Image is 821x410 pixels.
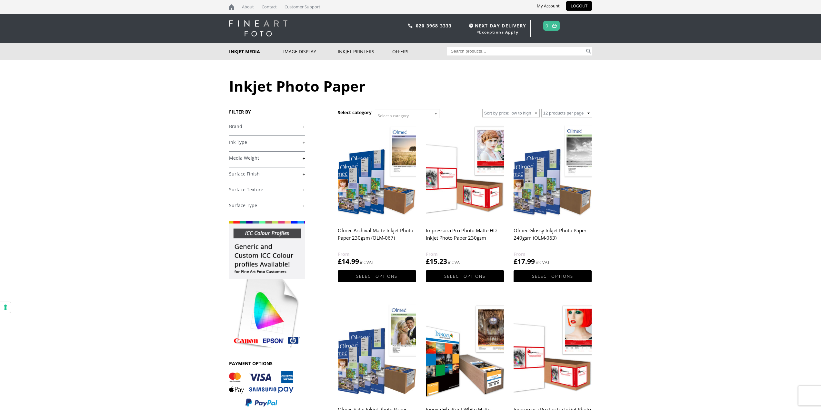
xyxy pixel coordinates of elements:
[408,24,413,28] img: phone.svg
[229,20,287,36] img: logo-white.svg
[338,225,416,250] h2: Olmec Archival Matte Inkjet Photo Paper 230gsm (OLM-067)
[514,123,592,266] a: Olmec Glossy Inkjet Photo Paper 240gsm (OLM-063) £17.99
[338,257,359,266] bdi: 14.99
[229,139,305,145] a: +
[338,302,416,399] img: Olmec Satin Inkjet Photo Paper 240gsm (OLM-064)
[552,24,557,28] img: basket.svg
[229,221,305,347] img: promo
[229,199,305,212] h4: Surface Type
[467,22,526,29] span: NEXT DAY DELIVERY
[338,43,392,60] a: Inkjet Printers
[229,187,305,193] a: +
[338,123,416,266] a: Olmec Archival Matte Inkjet Photo Paper 230gsm (OLM-067) £14.99
[416,23,452,29] a: 020 3968 3333
[229,155,305,161] a: +
[283,43,338,60] a: Image Display
[229,183,305,196] h4: Surface Texture
[426,257,447,266] bdi: 15.23
[514,257,517,266] span: £
[426,225,504,250] h2: Impressora Pro Photo Matte HD Inkjet Photo Paper 230gsm
[378,113,409,118] span: Select a category
[229,43,284,60] a: Inkjet Media
[229,171,305,177] a: +
[392,43,447,60] a: Offers
[338,109,372,115] h3: Select category
[585,47,592,55] button: Search
[482,109,540,117] select: Shop order
[546,21,548,30] a: 0
[229,151,305,164] h4: Media Weight
[338,257,342,266] span: £
[229,371,294,407] img: PAYMENT OPTIONS
[229,203,305,209] a: +
[229,167,305,180] h4: Surface Finish
[229,124,305,130] a: +
[566,1,592,11] a: LOGOUT
[426,123,504,220] img: Impressora Pro Photo Matte HD Inkjet Photo Paper 230gsm
[532,1,565,11] a: My Account
[469,24,473,28] img: time.svg
[514,302,592,399] img: Impressora Pro Lustre Inkjet Photo Paper 260gsm
[514,257,535,266] bdi: 17.99
[229,360,305,366] h3: PAYMENT OPTIONS
[229,135,305,148] h4: Ink Type
[338,123,416,220] img: Olmec Archival Matte Inkjet Photo Paper 230gsm (OLM-067)
[514,225,592,250] h2: Olmec Glossy Inkjet Photo Paper 240gsm (OLM-063)
[338,270,416,282] a: Select options for “Olmec Archival Matte Inkjet Photo Paper 230gsm (OLM-067)”
[514,270,592,282] a: Select options for “Olmec Glossy Inkjet Photo Paper 240gsm (OLM-063)”
[229,76,592,96] h1: Inkjet Photo Paper
[426,302,504,399] img: Innova FibaPrint White Matte 280gsm (IFA-039)
[426,257,430,266] span: £
[229,120,305,133] h4: Brand
[229,109,305,115] h3: FILTER BY
[514,123,592,220] img: Olmec Glossy Inkjet Photo Paper 240gsm (OLM-063)
[479,29,518,35] a: Exceptions Apply
[426,123,504,266] a: Impressora Pro Photo Matte HD Inkjet Photo Paper 230gsm £15.23
[447,47,585,55] input: Search products…
[426,270,504,282] a: Select options for “Impressora Pro Photo Matte HD Inkjet Photo Paper 230gsm”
